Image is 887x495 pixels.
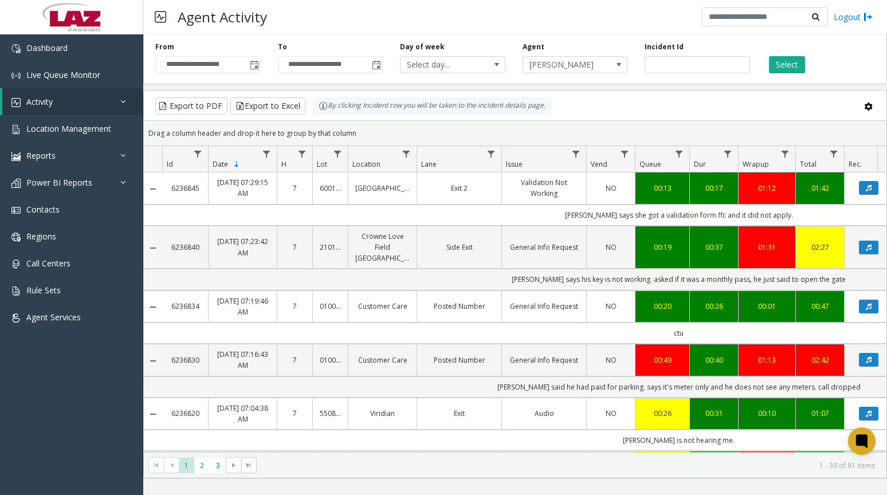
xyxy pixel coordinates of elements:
span: Page 1 [179,458,194,473]
a: 00:31 [697,408,731,419]
a: 600154 [320,183,341,194]
div: 01:31 [745,242,788,253]
div: 00:10 [745,408,788,419]
span: Toggle popup [248,57,260,73]
a: Issue Filter Menu [568,146,584,162]
label: From [155,42,174,52]
a: Audio [509,408,579,419]
div: 00:40 [697,355,731,366]
a: 210127 [320,242,341,253]
img: 'icon' [11,125,21,134]
a: 02:42 [803,355,837,366]
img: 'icon' [11,179,21,188]
a: [DATE] 07:23:42 AM [215,236,270,258]
img: 'icon' [11,71,21,80]
a: 7 [284,355,305,366]
a: Crowne Love Field [GEOGRAPHIC_DATA] [355,231,410,264]
a: Viridian [355,408,410,419]
span: Sortable [232,160,241,169]
span: Activity [26,96,53,107]
a: 010016 [320,301,341,312]
a: [DATE] 07:04:38 AM [215,403,270,425]
a: Logout [834,11,873,23]
label: Day of week [400,42,445,52]
a: 00:17 [697,183,731,194]
span: Call Centers [26,258,70,269]
a: Collapse Details [144,302,162,312]
span: Rule Sets [26,285,61,296]
span: Vend [591,159,607,169]
a: Lot Filter Menu [330,146,346,162]
a: Customer Care [355,355,410,366]
span: Date [213,159,228,169]
a: 00:26 [642,408,682,419]
img: 'icon' [11,313,21,323]
a: 6236840 [169,242,201,253]
span: Lane [421,159,437,169]
a: 6236834 [169,301,201,312]
a: 02:27 [803,242,837,253]
span: Dashboard [26,42,68,53]
a: Exit [424,408,494,419]
div: Data table [144,146,886,452]
a: 00:26 [697,301,731,312]
a: 00:01 [745,301,788,312]
a: Collapse Details [144,184,162,194]
a: Queue Filter Menu [672,146,687,162]
span: Lot [317,159,327,169]
a: Location Filter Menu [399,146,414,162]
a: 00:47 [803,301,837,312]
span: H [281,159,286,169]
a: NO [594,301,628,312]
a: Exit 2 [424,183,494,194]
img: 'icon' [11,98,21,107]
a: 550840 [320,408,341,419]
a: General Info Request [509,301,579,312]
a: 01:07 [803,408,837,419]
a: Vend Filter Menu [617,146,633,162]
a: Total Filter Menu [826,146,842,162]
div: 00:13 [642,183,682,194]
div: By clicking Incident row you will be taken to the incident details page. [313,97,551,115]
a: 010016 [320,355,341,366]
a: NO [594,408,628,419]
div: 01:12 [745,183,788,194]
a: 7 [284,242,305,253]
div: Drag a column header and drop it here to group by that column [144,123,886,143]
a: 01:42 [803,183,837,194]
span: Go to the next page [229,461,238,470]
span: Page 3 [210,458,226,473]
a: Lane Filter Menu [484,146,499,162]
a: 00:20 [642,301,682,312]
label: Incident Id [645,42,684,52]
a: Id Filter Menu [190,146,206,162]
div: 01:13 [745,355,788,366]
span: Dur [694,159,706,169]
span: Location [352,159,380,169]
img: 'icon' [11,44,21,53]
a: Posted Number [424,355,494,366]
a: 7 [284,408,305,419]
h3: Agent Activity [172,3,273,31]
span: NO [606,183,617,193]
a: Collapse Details [144,356,162,366]
a: Activity [2,88,143,115]
img: 'icon' [11,152,21,161]
a: General Info Request [509,355,579,366]
span: Issue [506,159,523,169]
label: Agent [523,42,544,52]
span: NO [606,301,617,311]
button: Export to Excel [230,97,305,115]
label: To [278,42,287,52]
img: infoIcon.svg [319,101,328,111]
a: NO [594,355,628,366]
a: 00:49 [642,355,682,366]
